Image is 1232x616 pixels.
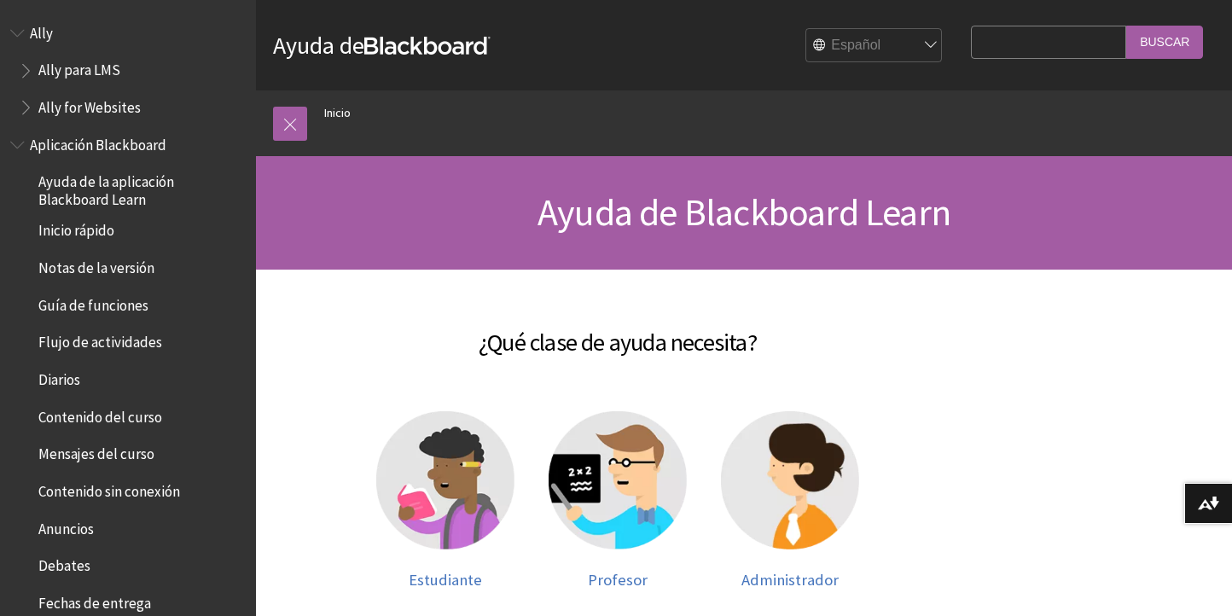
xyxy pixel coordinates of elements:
span: Notas de la versión [38,253,154,276]
span: Ayuda de Blackboard Learn [538,189,950,235]
span: Guía de funciones [38,291,148,314]
a: Inicio [324,102,351,124]
span: Inicio rápido [38,217,114,240]
span: Flujo de actividades [38,328,162,352]
span: Profesor [588,570,648,590]
input: Buscar [1126,26,1203,59]
span: Diarios [38,365,80,388]
strong: Blackboard [364,37,491,55]
h2: ¿Qué clase de ayuda necesita? [273,304,962,360]
span: Debates [38,552,90,575]
span: Anuncios [38,514,94,538]
select: Site Language Selector [806,29,943,63]
span: Ally [30,19,53,42]
img: Ayuda para el estudiante [376,411,514,549]
a: Ayuda para el profesor Profesor [549,411,687,589]
a: Ayuda para el administrador Administrador [721,411,859,589]
a: Ayuda deBlackboard [273,30,491,61]
span: Contenido del curso [38,403,162,426]
span: Contenido sin conexión [38,477,180,500]
span: Ayuda de la aplicación Blackboard Learn [38,168,244,208]
span: Mensajes del curso [38,440,154,463]
img: Ayuda para el administrador [721,411,859,549]
span: Fechas de entrega [38,589,151,612]
span: Ally for Websites [38,93,141,116]
span: Aplicación Blackboard [30,131,166,154]
nav: Book outline for Anthology Ally Help [10,19,246,122]
span: Administrador [741,570,839,590]
span: Estudiante [409,570,482,590]
img: Ayuda para el profesor [549,411,687,549]
a: Ayuda para el estudiante Estudiante [376,411,514,589]
span: Ally para LMS [38,56,120,79]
